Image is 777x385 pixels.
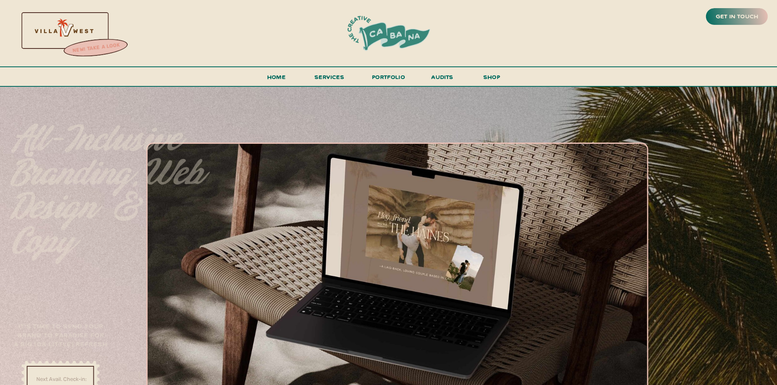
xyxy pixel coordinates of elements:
a: shop [472,72,511,86]
a: portfolio [370,72,408,87]
h3: It's time to send your brand to paradise for a big (or little) refresh [12,321,109,353]
a: services [312,72,347,87]
a: audits [430,72,455,86]
p: All-inclusive branding, web design & copy [11,123,206,238]
a: new! take a look [62,40,129,56]
a: get in touch [714,11,760,22]
a: Home [264,72,289,87]
span: services [314,73,344,81]
a: Next Avail. Check-in: [27,375,95,383]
